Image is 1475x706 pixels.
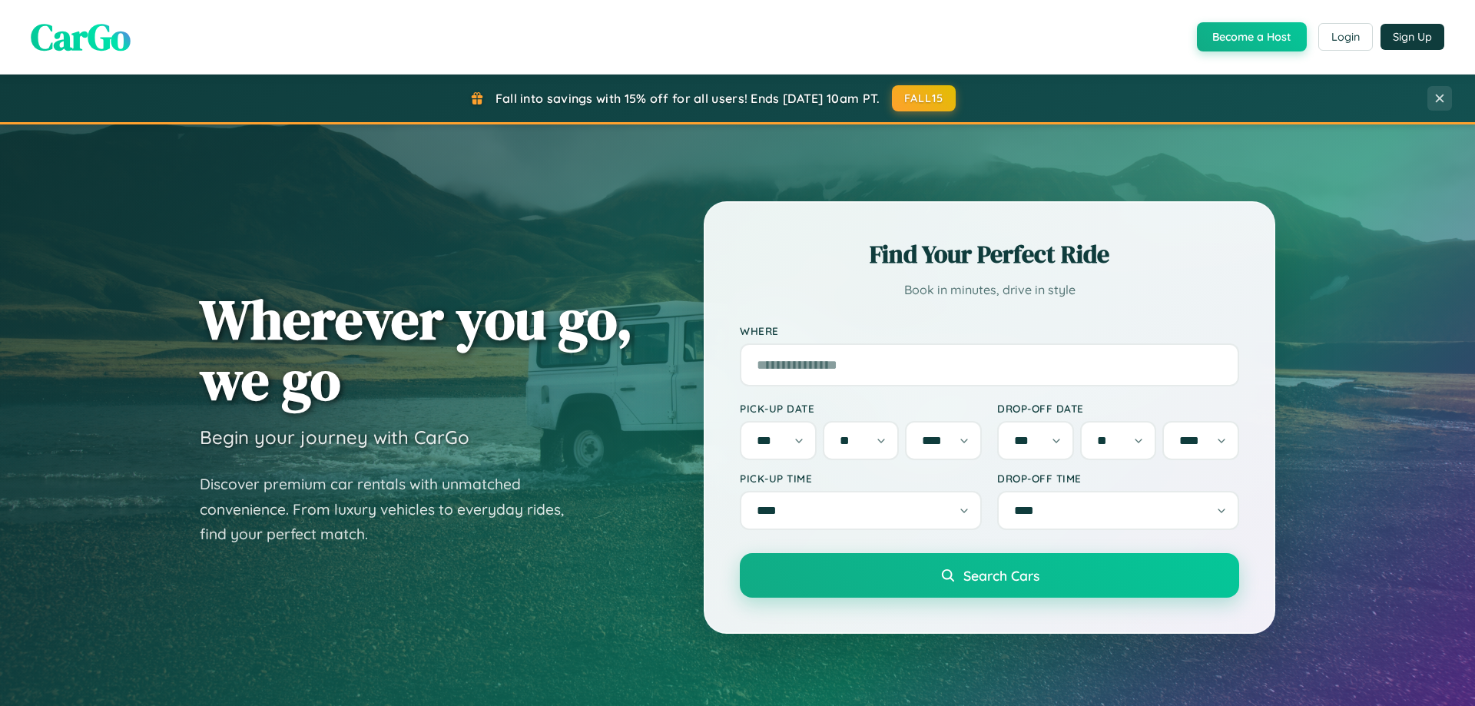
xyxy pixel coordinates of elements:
button: Login [1318,23,1373,51]
span: Fall into savings with 15% off for all users! Ends [DATE] 10am PT. [496,91,880,106]
label: Pick-up Date [740,402,982,415]
span: Search Cars [963,567,1039,584]
button: Become a Host [1197,22,1307,51]
button: FALL15 [892,85,956,111]
h2: Find Your Perfect Ride [740,237,1239,271]
button: Sign Up [1381,24,1444,50]
p: Discover premium car rentals with unmatched convenience. From luxury vehicles to everyday rides, ... [200,472,584,547]
button: Search Cars [740,553,1239,598]
label: Drop-off Date [997,402,1239,415]
label: Drop-off Time [997,472,1239,485]
label: Pick-up Time [740,472,982,485]
label: Where [740,324,1239,337]
h1: Wherever you go, we go [200,289,633,410]
p: Book in minutes, drive in style [740,279,1239,301]
h3: Begin your journey with CarGo [200,426,469,449]
span: CarGo [31,12,131,62]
